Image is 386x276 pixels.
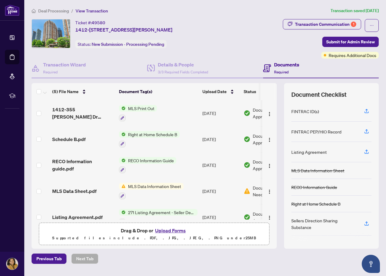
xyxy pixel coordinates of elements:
[119,157,176,173] button: Status IconRECO Information Guide
[119,131,180,147] button: Status IconRight at Home Schedule B
[291,149,327,155] div: Listing Agreement
[283,19,361,29] button: Transaction Communication1
[50,83,117,100] th: (5) File Name
[267,189,272,194] img: Logo
[153,227,188,234] button: Upload Forms
[43,234,266,242] p: Supported files include .PDF, .JPG, .JPEG, .PNG under 25 MB
[52,214,103,221] span: Listing Agreement.pdf
[291,184,337,190] div: RECO Information Guide
[322,37,379,47] button: Submit for Admin Review
[75,19,105,26] div: Ticket #:
[119,105,126,112] img: Status Icon
[119,157,126,164] img: Status Icon
[267,163,272,168] img: Logo
[274,61,299,68] h4: Documents
[330,7,379,14] article: Transaction saved [DATE]
[326,37,375,47] span: Submit for Admin Review
[253,184,284,198] span: Document Needs Work
[265,108,274,118] button: Logo
[253,133,290,146] span: Document Approved
[36,254,62,264] span: Previous Tab
[291,128,341,135] div: FINTRAC PEP/HIO Record
[126,157,176,164] span: RECO Information Guide
[265,212,274,222] button: Logo
[202,88,227,95] span: Upload Date
[119,131,126,138] img: Status Icon
[244,110,250,116] img: Document Status
[200,83,241,100] th: Upload Date
[119,183,126,190] img: Status Icon
[52,158,114,172] span: RECO Information guide.pdf
[119,105,157,121] button: Status IconMLS Print Out
[244,88,256,95] span: Status
[119,209,198,225] button: Status Icon271 Listing Agreement - Seller Designated Representation Agreement Authority to Offer ...
[253,106,290,120] span: Document Approved
[75,40,167,48] div: Status:
[265,134,274,144] button: Logo
[32,9,36,13] span: home
[75,26,172,33] span: 1412-[STREET_ADDRESS][PERSON_NAME]
[267,112,272,116] img: Logo
[52,88,79,95] span: (5) File Name
[52,106,114,120] span: 1412-355 [PERSON_NAME] Dr [PERSON_NAME].pdf
[200,178,241,204] td: [DATE]
[43,70,58,74] span: Required
[291,108,319,115] div: FINTRAC ID(s)
[265,160,274,170] button: Logo
[274,70,289,74] span: Required
[117,83,200,100] th: Document Tag(s)
[244,162,250,168] img: Document Status
[126,105,157,112] span: MLS Print Out
[267,137,272,142] img: Logo
[6,258,18,270] img: Profile Icon
[291,200,340,207] div: Right at Home Schedule B
[253,158,290,172] span: Document Approved
[32,254,66,264] button: Previous Tab
[52,187,96,195] span: MLS Data Sheet.pdf
[295,19,356,29] div: Transaction Communication
[39,223,269,245] span: Drag & Drop orUpload FormsSupported files include .PDF, .JPG, .JPEG, .PNG under25MB
[200,100,241,126] td: [DATE]
[253,210,290,224] span: Document Approved
[5,5,19,16] img: logo
[121,227,188,234] span: Drag & Drop or
[119,183,184,199] button: Status IconMLS Data Information Sheet
[244,188,250,194] img: Document Status
[265,186,274,196] button: Logo
[291,217,357,231] div: Sellers Direction Sharing Substance
[158,61,208,68] h4: Details & People
[370,23,374,28] span: ellipsis
[362,255,380,273] button: Open asap
[200,204,241,230] td: [DATE]
[126,183,184,190] span: MLS Data Information Sheet
[119,209,126,216] img: Status Icon
[76,8,108,14] span: View Transaction
[92,42,164,47] span: New Submission - Processing Pending
[244,214,250,220] img: Document Status
[329,52,376,59] span: Requires Additional Docs
[52,136,86,143] span: Schedule B.pdf
[43,61,86,68] h4: Transaction Wizard
[126,209,198,216] span: 271 Listing Agreement - Seller Designated Representation Agreement Authority to Offer for Sale
[38,8,69,14] span: Deal Processing
[291,167,344,174] div: MLS Data Information Sheet
[71,254,98,264] button: Next Tab
[126,131,180,138] span: Right at Home Schedule B
[92,20,105,25] span: 49580
[200,126,241,152] td: [DATE]
[241,83,293,100] th: Status
[71,7,73,14] li: /
[200,152,241,178] td: [DATE]
[32,19,70,48] img: IMG-W12342494_1.jpg
[291,90,347,99] span: Document Checklist
[244,136,250,143] img: Document Status
[267,215,272,220] img: Logo
[351,22,356,27] div: 1
[158,70,208,74] span: 3/3 Required Fields Completed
